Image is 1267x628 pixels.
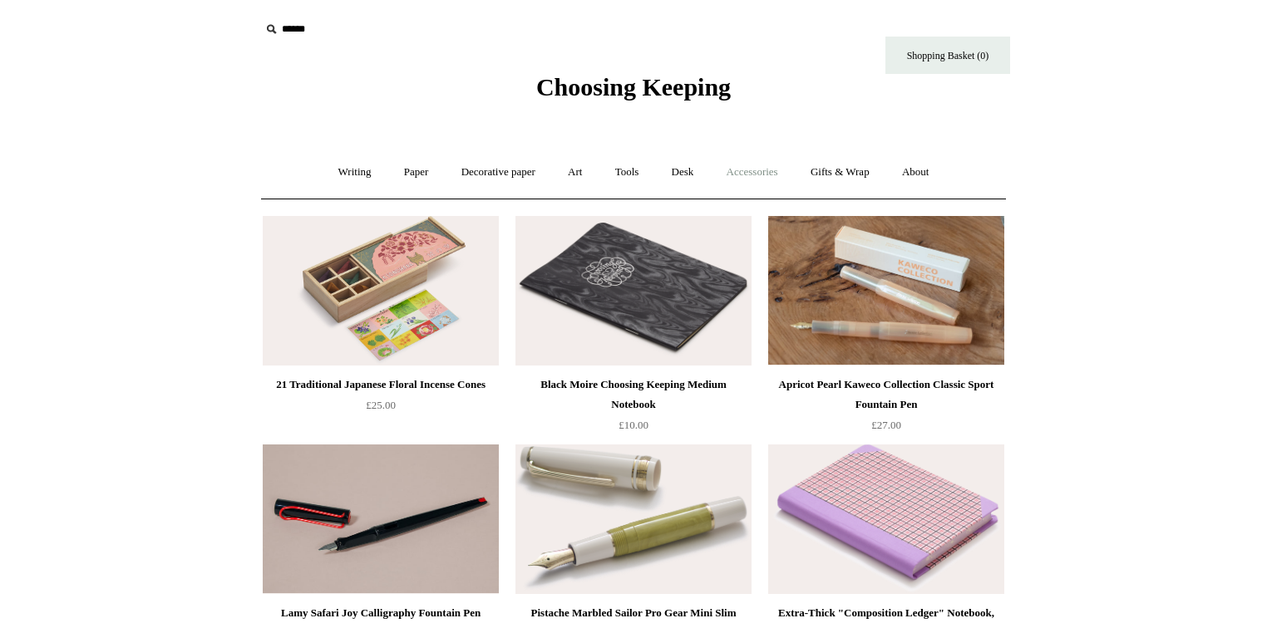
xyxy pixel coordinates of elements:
a: Apricot Pearl Kaweco Collection Classic Sport Fountain Pen Apricot Pearl Kaweco Collection Classi... [768,216,1004,366]
a: Shopping Basket (0) [885,37,1010,74]
a: Apricot Pearl Kaweco Collection Classic Sport Fountain Pen £27.00 [768,375,1004,443]
div: Lamy Safari Joy Calligraphy Fountain Pen [267,603,495,623]
img: Lamy Safari Joy Calligraphy Fountain Pen [263,444,499,594]
span: £25.00 [366,399,396,411]
span: Choosing Keeping [536,73,731,101]
a: Tools [600,150,654,194]
a: Black Moire Choosing Keeping Medium Notebook Black Moire Choosing Keeping Medium Notebook [515,216,752,366]
div: Black Moire Choosing Keeping Medium Notebook [520,375,747,415]
a: 21 Traditional Japanese Floral Incense Cones £25.00 [263,375,499,443]
a: Accessories [712,150,793,194]
a: Black Moire Choosing Keeping Medium Notebook £10.00 [515,375,752,443]
img: Extra-Thick "Composition Ledger" Notebook, Chiyogami Notebook, Pink Plaid [768,444,1004,594]
a: About [887,150,944,194]
a: Extra-Thick "Composition Ledger" Notebook, Chiyogami Notebook, Pink Plaid Extra-Thick "Compositio... [768,444,1004,594]
div: 21 Traditional Japanese Floral Incense Cones [267,375,495,395]
div: Apricot Pearl Kaweco Collection Classic Sport Fountain Pen [772,375,1000,415]
a: Paper [389,150,444,194]
span: £27.00 [871,419,901,431]
a: Choosing Keeping [536,86,731,98]
img: Apricot Pearl Kaweco Collection Classic Sport Fountain Pen [768,216,1004,366]
img: Pistache Marbled Sailor Pro Gear Mini Slim Fountain Pen [515,444,752,594]
img: 21 Traditional Japanese Floral Incense Cones [263,216,499,366]
a: Pistache Marbled Sailor Pro Gear Mini Slim Fountain Pen Pistache Marbled Sailor Pro Gear Mini Sli... [515,444,752,594]
img: Black Moire Choosing Keeping Medium Notebook [515,216,752,366]
a: Art [553,150,597,194]
span: £10.00 [619,419,648,431]
a: Decorative paper [446,150,550,194]
a: Desk [657,150,709,194]
a: Lamy Safari Joy Calligraphy Fountain Pen Lamy Safari Joy Calligraphy Fountain Pen [263,444,499,594]
a: 21 Traditional Japanese Floral Incense Cones 21 Traditional Japanese Floral Incense Cones [263,216,499,366]
a: Writing [323,150,387,194]
a: Gifts & Wrap [796,150,885,194]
